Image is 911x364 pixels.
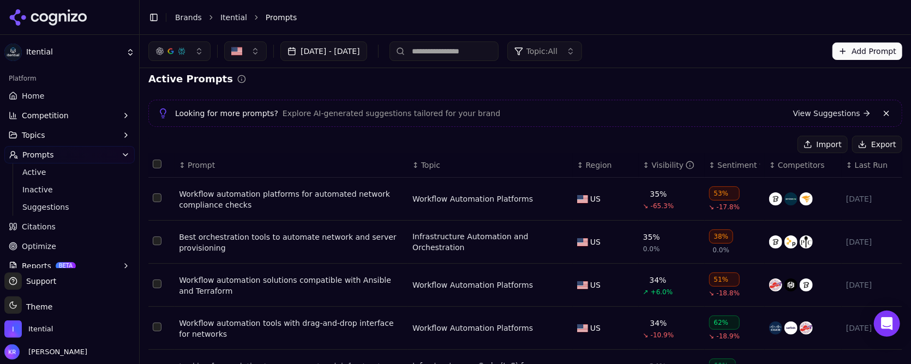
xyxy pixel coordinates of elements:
span: ↗ [643,288,649,296]
span: US [590,193,601,204]
span: -65.3% [651,202,674,210]
span: BETA [56,262,76,270]
a: Workflow automation platforms for automated network compliance checks [179,189,404,210]
a: View Suggestions [793,108,871,119]
img: US flag [577,281,588,289]
nav: breadcrumb [175,12,880,23]
button: Add Prompt [832,43,902,60]
button: [DATE] - [DATE] [280,41,367,61]
a: Active [18,165,122,180]
img: United States [231,46,242,57]
span: 0.0% [643,245,660,253]
img: Kristen Rachels [4,344,20,360]
div: Visibility [652,160,695,171]
span: Prompt [188,160,215,171]
div: ↕Region [577,160,634,171]
span: Region [586,160,612,171]
span: Theme [22,302,52,311]
span: ↘ [643,202,649,210]
th: sentiment [705,153,765,178]
span: Explore AI-generated suggestions tailored for your brand [283,108,500,119]
span: Itential [28,324,53,334]
img: ansible [769,192,782,205]
span: -17.8% [717,203,740,211]
span: ↘ [709,289,715,298]
th: Region [573,153,639,178]
span: Active [22,167,117,178]
button: Topics [4,126,135,144]
span: US [590,280,601,290]
div: 38% [709,229,734,244]
span: Topic [421,160,440,171]
div: [DATE] [846,236,898,247]
button: Open user button [4,344,87,360]
div: 62% [709,316,740,330]
img: US flag [577,195,588,203]
div: Sentiment [717,160,760,171]
a: Workflow Automation Platforms [412,280,533,290]
th: Prompt [175,153,408,178]
button: Select row 104 [153,323,161,331]
span: [PERSON_NAME] [24,347,87,357]
th: Competitors [765,153,842,178]
button: Competition [4,107,135,124]
button: Prompts [4,146,135,163]
div: Platform [4,70,135,87]
div: [DATE] [846,323,898,333]
a: Inactive [18,182,122,197]
a: Workflow automation tools with drag-and-drop interface for networks [179,318,404,339]
span: +6.0% [651,288,673,296]
div: [DATE] [846,193,898,204]
span: Home [22,90,44,101]
img: ansible [769,235,782,248]
th: Last Run [842,153,902,178]
a: Infrastructure Automation and Orchestration [412,231,555,253]
img: cisco [769,321,782,335]
span: -18.9% [717,332,740,341]
span: Prompts [22,149,54,160]
a: Optimize [4,238,135,255]
span: Optimize [22,241,56,252]
div: 35% [650,189,667,199]
a: Citations [4,218,135,235]
button: Select row 103 [153,280,161,288]
img: Itential [4,320,22,338]
a: Home [4,87,135,105]
span: Reports [22,260,51,271]
span: -18.8% [717,289,740,298]
img: red hat [800,321,813,335]
img: puppet [784,235,798,248]
div: ↕Prompt [179,160,404,171]
span: Citations [22,221,56,232]
a: Workflow automation solutions compatible with Ansible and Terraform [179,275,404,296]
img: netbrain [784,321,798,335]
a: Workflow Automation Platforms [412,193,533,204]
div: ↕Visibility [643,160,700,171]
img: servicenow [784,192,798,205]
th: Topic [408,153,573,178]
span: Competitors [778,160,825,171]
span: Looking for more prompts? [175,108,278,119]
button: Dismiss banner [880,107,893,120]
span: -10.9% [651,331,674,339]
button: Export [852,136,902,153]
span: US [590,236,601,247]
div: ↕Sentiment [709,160,761,171]
button: Select row 101 [153,193,161,202]
div: Open Intercom Messenger [874,311,900,337]
div: ↕Competitors [769,160,837,171]
span: ↘ [643,331,649,339]
span: ↘ [709,332,715,341]
span: Last Run [855,160,888,171]
span: Competition [22,110,69,121]
a: Best orchestration tools to automate network and server provisioning [179,232,404,253]
span: Support [22,276,56,287]
img: ansible [800,278,813,292]
div: 34% [650,275,667,286]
